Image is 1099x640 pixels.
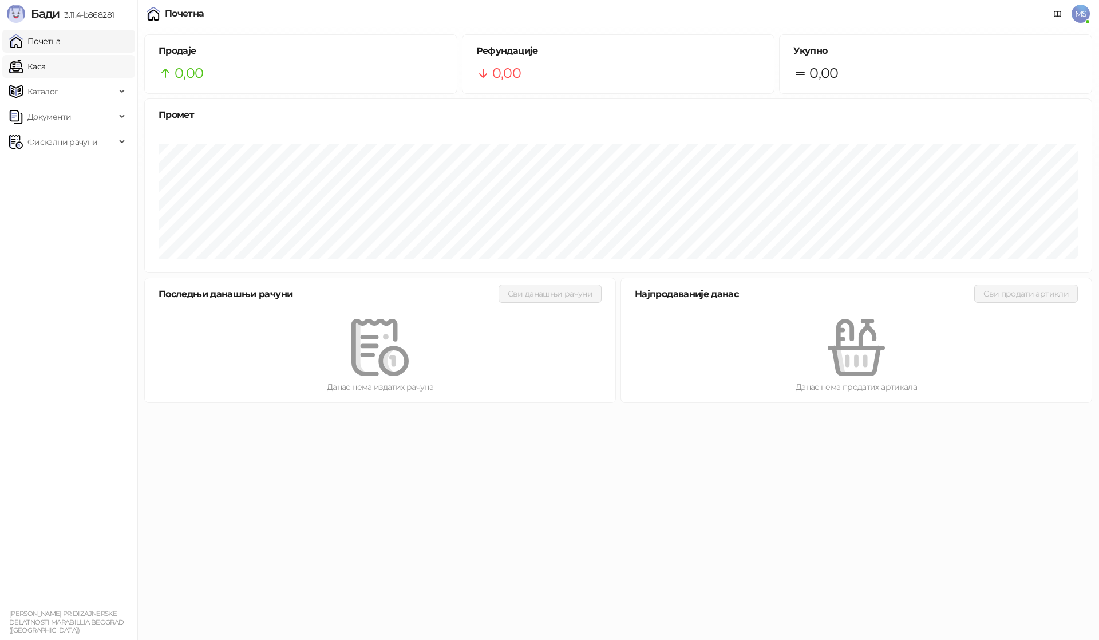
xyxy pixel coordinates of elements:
[60,10,114,20] span: 3.11.4-b868281
[159,44,443,58] h5: Продаје
[9,55,45,78] a: Каса
[492,62,521,84] span: 0,00
[476,44,761,58] h5: Рефундације
[27,105,71,128] span: Документи
[9,30,61,53] a: Почетна
[31,7,60,21] span: Бади
[809,62,838,84] span: 0,00
[165,9,204,18] div: Почетна
[27,80,58,103] span: Каталог
[793,44,1078,58] h5: Укупно
[635,287,974,301] div: Најпродаваније данас
[27,131,97,153] span: Фискални рачуни
[159,287,499,301] div: Последњи данашњи рачуни
[9,610,124,634] small: [PERSON_NAME] PR DIZAJNERSKE DELATNOSTI MARABILLIA BEOGRAD ([GEOGRAPHIC_DATA])
[159,108,1078,122] div: Промет
[175,62,203,84] span: 0,00
[1049,5,1067,23] a: Документација
[1072,5,1090,23] span: MS
[163,381,597,393] div: Данас нема издатих рачуна
[974,285,1078,303] button: Сви продати артикли
[499,285,602,303] button: Сви данашњи рачуни
[639,381,1073,393] div: Данас нема продатих артикала
[7,5,25,23] img: Logo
